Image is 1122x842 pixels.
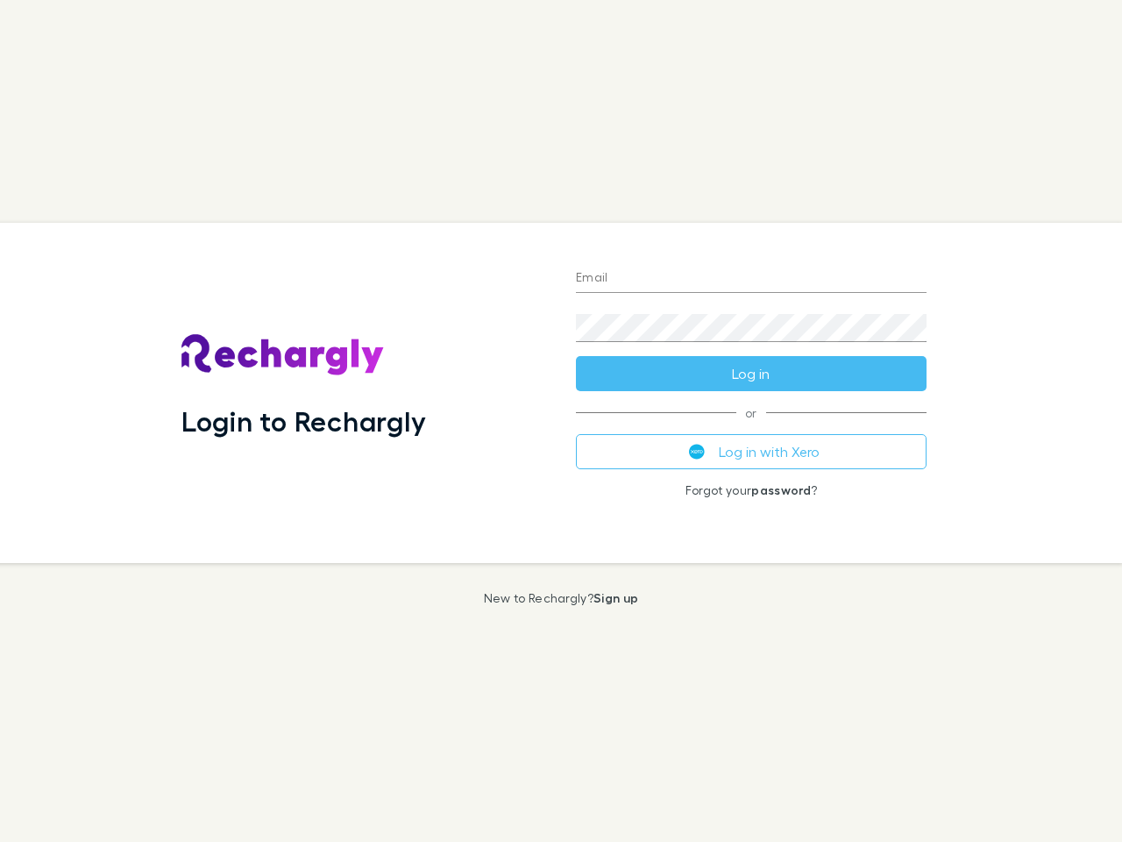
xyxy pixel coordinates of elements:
img: Rechargly's Logo [181,334,385,376]
p: Forgot your ? [576,483,927,497]
img: Xero's logo [689,444,705,460]
h1: Login to Rechargly [181,404,426,438]
p: New to Rechargly? [484,591,639,605]
button: Log in [576,356,927,391]
span: or [576,412,927,413]
button: Log in with Xero [576,434,927,469]
a: Sign up [593,590,638,605]
a: password [751,482,811,497]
